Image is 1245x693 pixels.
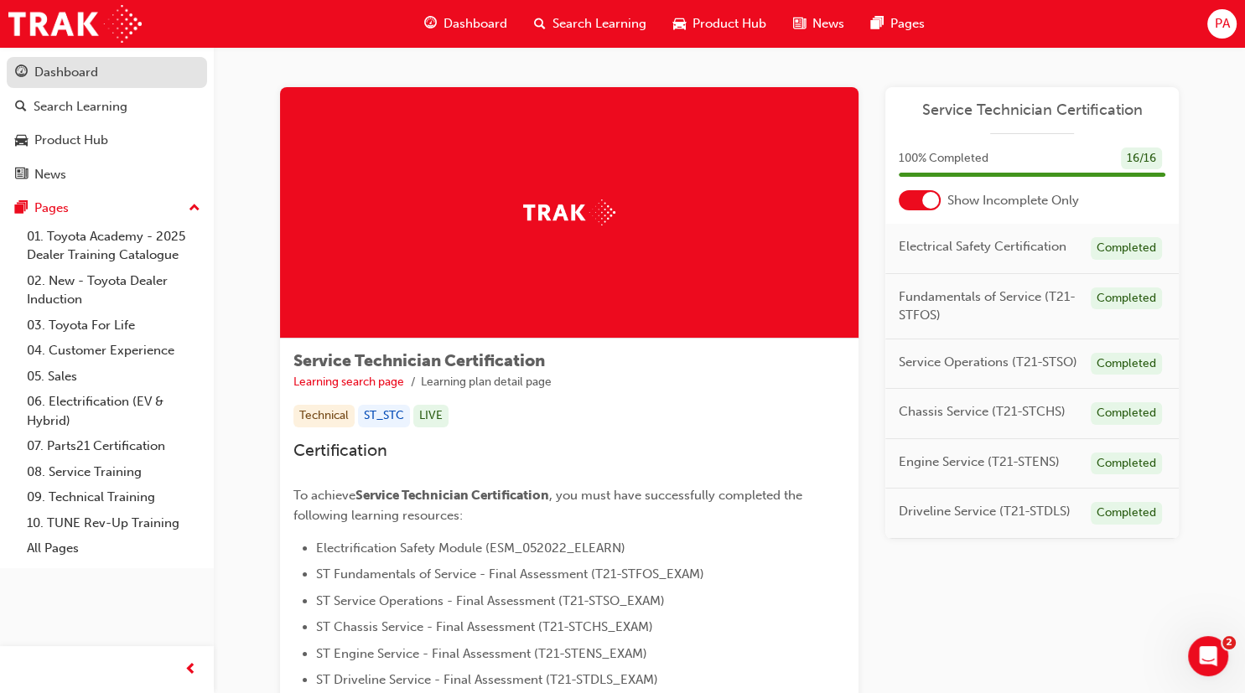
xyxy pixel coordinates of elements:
a: 06. Electrification (EV & Hybrid) [20,389,207,433]
iframe: Intercom live chat [1188,636,1228,676]
span: Engine Service (T21-STENS) [899,453,1060,472]
span: Show Incomplete Only [947,191,1079,210]
div: Pages [34,199,69,218]
a: search-iconSearch Learning [521,7,660,41]
button: PA [1207,9,1237,39]
span: prev-icon [184,659,197,680]
a: Service Technician Certification [899,101,1165,120]
span: Driveline Service (T21-STDLS) [899,502,1071,521]
a: 03. Toyota For Life [20,313,207,339]
a: Dashboard [7,57,207,88]
a: 10. TUNE Rev-Up Training [20,510,207,536]
div: Completed [1091,402,1162,425]
span: Search Learning [552,14,646,34]
span: pages-icon [871,13,884,34]
a: Product Hub [7,125,207,156]
span: car-icon [15,133,28,148]
span: search-icon [15,100,27,115]
div: ST_STC [358,405,410,427]
a: news-iconNews [780,7,858,41]
span: search-icon [534,13,546,34]
a: pages-iconPages [858,7,938,41]
div: Completed [1091,237,1162,260]
img: Trak [8,5,142,43]
div: Search Learning [34,97,127,116]
div: 16 / 16 [1121,147,1162,170]
a: News [7,159,207,190]
a: All Pages [20,535,207,561]
span: PA [1214,14,1229,34]
a: 02. New - Toyota Dealer Induction [20,268,207,313]
div: Product Hub [34,131,108,150]
span: Product Hub [693,14,766,34]
div: LIVE [413,405,449,427]
span: Fundamentals of Service (T21-STFOS) [899,287,1077,325]
a: 08. Service Training [20,459,207,485]
span: Service Operations (T21-STSO) [899,353,1077,372]
img: Trak [523,199,615,225]
li: Learning plan detail page [421,373,552,392]
span: ST Chassis Service - Final Assessment (T21-STCHS_EXAM) [316,619,653,634]
a: 05. Sales [20,364,207,390]
a: 07. Parts21 Certification [20,433,207,459]
span: ST Fundamentals of Service - Final Assessment (T21-STFOS_EXAM) [316,566,704,582]
a: 01. Toyota Academy - 2025 Dealer Training Catalogue [20,224,207,268]
a: guage-iconDashboard [411,7,521,41]
div: Dashboard [34,63,98,82]
a: Search Learning [7,91,207,122]
span: car-icon [673,13,686,34]
span: , you must have successfully completed the following learning resources: [293,488,806,523]
div: Completed [1091,453,1162,475]
button: DashboardSearch LearningProduct HubNews [7,54,207,193]
div: Completed [1091,353,1162,375]
span: Service Technician Certification [355,488,549,503]
span: ST Engine Service - Final Assessment (T21-STENS_EXAM) [316,646,647,661]
span: Pages [890,14,925,34]
span: guage-icon [424,13,437,34]
span: up-icon [189,198,200,220]
span: pages-icon [15,201,28,216]
span: Electrical Safety Certification [899,237,1066,256]
div: Technical [293,405,355,427]
span: news-icon [15,168,28,183]
a: Learning search page [293,375,404,389]
span: 100 % Completed [899,149,988,168]
button: Pages [7,193,207,224]
span: Chassis Service (T21-STCHS) [899,402,1066,421]
span: Service Technician Certification [293,351,545,370]
div: Completed [1091,287,1162,310]
span: Certification [293,441,387,460]
a: car-iconProduct Hub [660,7,780,41]
div: Completed [1091,502,1162,525]
a: 04. Customer Experience [20,338,207,364]
div: News [34,165,66,184]
span: Electrification Safety Module (ESM_052022_ELEARN) [316,540,625,556]
span: ST Service Operations - Final Assessment (T21-STSO_EXAM) [316,593,665,608]
span: To achieve [293,488,355,503]
span: News [812,14,844,34]
span: 2 [1222,636,1236,649]
a: 09. Technical Training [20,484,207,510]
span: Dashboard [444,14,507,34]
span: news-icon [793,13,806,34]
span: guage-icon [15,65,28,80]
span: ST Driveline Service - Final Assessment (T21-STDLS_EXAM) [316,672,658,687]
